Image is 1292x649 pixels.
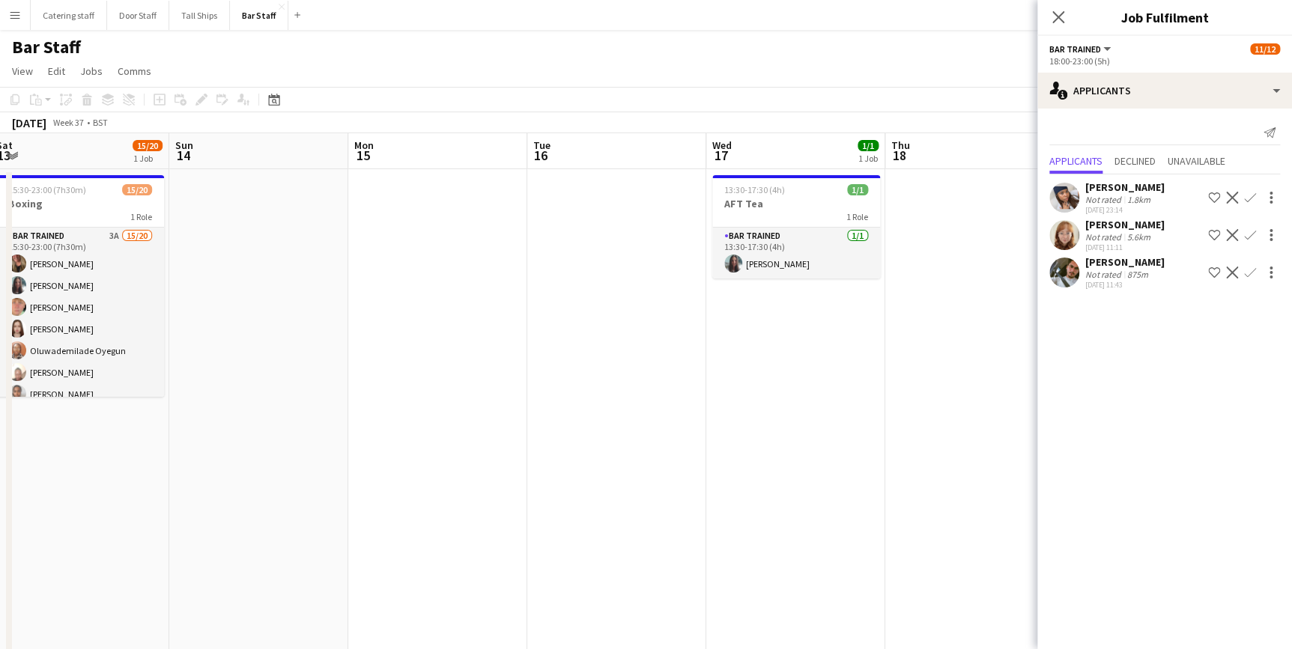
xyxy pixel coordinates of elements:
[712,175,880,278] app-job-card: 13:30-17:30 (4h)1/1AFT Tea1 RoleBar trained1/113:30-17:30 (4h)[PERSON_NAME]
[80,64,103,78] span: Jobs
[1085,205,1165,215] div: [DATE] 23:14
[1085,231,1124,243] div: Not rated
[122,184,152,195] span: 15/20
[133,140,163,151] span: 15/20
[891,138,910,152] span: Thu
[1049,55,1280,67] div: 18:00-23:00 (5h)
[1049,43,1101,55] span: Bar trained
[12,64,33,78] span: View
[112,61,157,81] a: Comms
[1049,43,1113,55] button: Bar trained
[12,36,81,58] h1: Bar Staff
[107,1,169,30] button: Door Staff
[1085,180,1165,194] div: [PERSON_NAME]
[712,138,732,152] span: Wed
[230,1,288,30] button: Bar Staff
[1114,156,1156,166] span: Declined
[42,61,71,81] a: Edit
[858,153,878,164] div: 1 Job
[1085,218,1165,231] div: [PERSON_NAME]
[169,1,230,30] button: Tall Ships
[1124,231,1153,243] div: 5.6km
[1124,269,1151,280] div: 875m
[1085,280,1165,290] div: [DATE] 11:43
[847,184,868,195] span: 1/1
[1085,194,1124,205] div: Not rated
[8,184,86,195] span: 15:30-23:00 (7h30m)
[352,147,374,164] span: 15
[846,211,868,222] span: 1 Role
[48,64,65,78] span: Edit
[1085,243,1165,252] div: [DATE] 11:11
[12,115,46,130] div: [DATE]
[93,117,108,128] div: BST
[1085,255,1165,269] div: [PERSON_NAME]
[74,61,109,81] a: Jobs
[173,147,193,164] span: 14
[533,138,551,152] span: Tue
[1250,43,1280,55] span: 11/12
[354,138,374,152] span: Mon
[858,140,879,151] span: 1/1
[130,211,152,222] span: 1 Role
[1124,194,1153,205] div: 1.8km
[889,147,910,164] span: 18
[712,228,880,278] app-card-role: Bar trained1/113:30-17:30 (4h)[PERSON_NAME]
[175,138,193,152] span: Sun
[1037,7,1292,27] h3: Job Fulfilment
[118,64,151,78] span: Comms
[133,153,162,164] div: 1 Job
[712,197,880,210] h3: AFT Tea
[31,1,107,30] button: Catering staff
[1049,156,1103,166] span: Applicants
[49,117,87,128] span: Week 37
[724,184,785,195] span: 13:30-17:30 (4h)
[1085,269,1124,280] div: Not rated
[710,147,732,164] span: 17
[531,147,551,164] span: 16
[1037,73,1292,109] div: Applicants
[6,61,39,81] a: View
[1168,156,1225,166] span: Unavailable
